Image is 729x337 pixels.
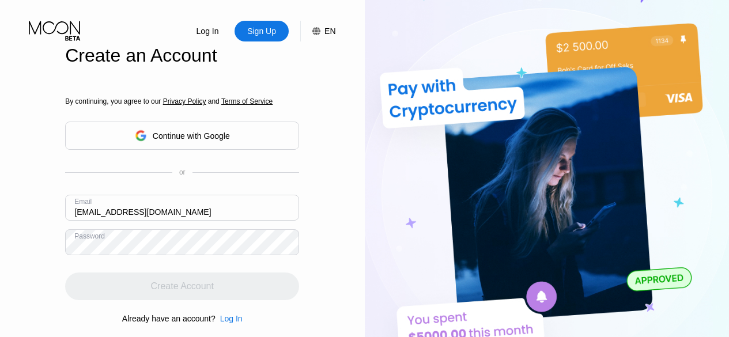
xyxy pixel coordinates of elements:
div: By continuing, you agree to our [65,97,299,105]
div: EN [324,26,335,36]
div: Continue with Google [65,122,299,150]
div: Log In [220,314,243,323]
div: or [179,168,186,176]
span: and [206,97,221,105]
div: Password [74,232,105,240]
div: Log In [180,21,235,41]
div: Sign Up [235,21,289,41]
div: Log In [195,25,220,37]
div: Sign Up [246,25,277,37]
div: EN [300,21,335,41]
div: Continue with Google [153,131,230,141]
div: Create an Account [65,45,299,66]
span: Privacy Policy [163,97,206,105]
div: Already have an account? [122,314,216,323]
div: Email [74,198,92,206]
span: Terms of Service [221,97,273,105]
div: Log In [216,314,243,323]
